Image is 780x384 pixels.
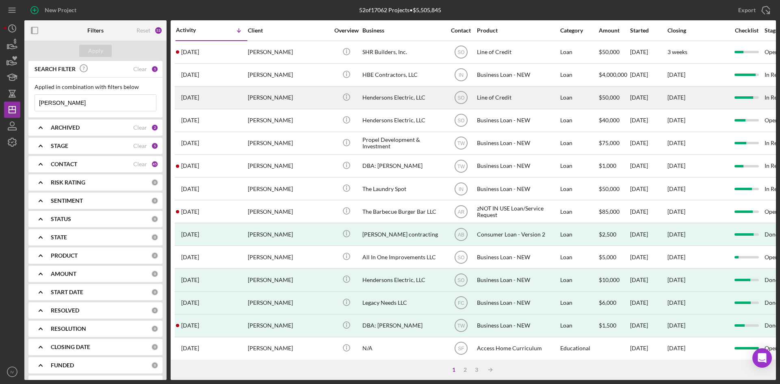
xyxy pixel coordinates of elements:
time: [DATE] [667,162,685,169]
div: New Project [45,2,76,18]
div: 0 [151,343,158,351]
div: SHR Builders, Inc. [362,41,444,63]
time: 2024-10-31 15:44 [181,254,199,260]
div: $1,500 [599,315,629,336]
b: CONTACT [51,161,77,167]
div: DBA: [PERSON_NAME] [362,155,444,177]
time: 2025-07-15 11:54 [181,117,199,124]
div: Business Loan - NEW [477,178,558,200]
div: Loan [560,64,598,86]
div: Loan [560,110,598,131]
div: Loan [560,155,598,177]
div: [DATE] [667,299,685,306]
div: [DATE] [630,292,667,314]
button: New Project [24,2,84,18]
div: [PERSON_NAME] [248,223,329,245]
div: Amount [599,27,629,34]
time: 2025-05-16 18:29 [181,163,199,169]
div: Open Intercom Messenger [752,348,772,368]
div: [DATE] [630,315,667,336]
div: HBE Contractors, LLC [362,64,444,86]
b: ARCHIVED [51,124,80,131]
div: Export [738,2,756,18]
text: FC [458,300,464,306]
div: 0 [151,325,158,332]
div: $50,000 [599,87,629,108]
div: Business Loan - NEW [477,110,558,131]
div: [PERSON_NAME] [248,269,329,291]
div: $75,000 [599,132,629,154]
div: [PERSON_NAME] [248,110,329,131]
div: Overview [331,27,362,34]
div: All In One Improvements LLC [362,246,444,268]
text: SO [457,278,464,283]
div: [PERSON_NAME] [248,246,329,268]
div: $6,000 [599,292,629,314]
div: Checklist [729,27,764,34]
time: [DATE] [667,139,685,146]
div: Applied in combination with filters below [35,84,156,90]
div: 0 [151,289,158,296]
div: [PERSON_NAME] [248,292,329,314]
div: 0 [151,215,158,223]
time: [DATE] [667,345,685,351]
div: 0 [151,197,158,204]
div: Loan [560,223,598,245]
div: Reset [136,27,150,34]
div: Clear [133,161,147,167]
div: [DATE] [667,322,685,329]
div: 2 [459,367,471,373]
div: Business Loan - NEW [477,315,558,336]
text: SF [458,346,464,351]
div: $40,000 [599,110,629,131]
div: 1 [151,65,158,73]
b: RESOLVED [51,307,79,314]
div: Started [630,27,667,34]
text: IN [459,72,464,78]
div: 0 [151,362,158,369]
div: Product [477,27,558,34]
b: RISK RATING [51,179,85,186]
div: [PERSON_NAME] [248,178,329,200]
div: Hendersons Electric, LLC [362,110,444,131]
div: Legacy Needs LLC [362,292,444,314]
time: [DATE] [667,117,685,124]
div: The Laundry Spot [362,178,444,200]
div: The Barbecue Burger Bar LLC [362,201,444,222]
text: AR [457,209,464,215]
div: Category [560,27,598,34]
text: IN [459,186,464,192]
div: $50,000 [599,178,629,200]
div: [DATE] [630,178,667,200]
b: START DATE [51,289,83,295]
div: Loan [560,292,598,314]
text: SO [457,254,464,260]
div: [DATE] [630,155,667,177]
div: [DATE] [667,231,685,238]
div: [DATE] [630,110,667,131]
text: SO [457,50,464,55]
div: [PERSON_NAME] [248,338,329,359]
b: STATUS [51,216,71,222]
div: [PERSON_NAME] [248,132,329,154]
time: 2024-12-09 18:26 [181,231,199,238]
b: STATE [51,234,67,241]
time: [DATE] [667,208,685,215]
div: Loan [560,178,598,200]
div: [DATE] [630,201,667,222]
div: [PERSON_NAME] [248,64,329,86]
div: 0 [151,270,158,278]
div: Loan [560,246,598,268]
time: 2025-08-21 22:46 [181,49,199,55]
time: 2025-05-29 14:59 [181,140,199,146]
div: 3 [471,367,482,373]
div: Loan [560,269,598,291]
div: $85,000 [599,201,629,222]
div: [DATE] [630,64,667,86]
div: 52 of 17062 Projects • $5,505,845 [359,7,441,13]
div: Clear [133,66,147,72]
div: $2,500 [599,223,629,245]
button: Export [730,2,776,18]
time: [DATE] [667,94,685,101]
div: Loan [560,315,598,336]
